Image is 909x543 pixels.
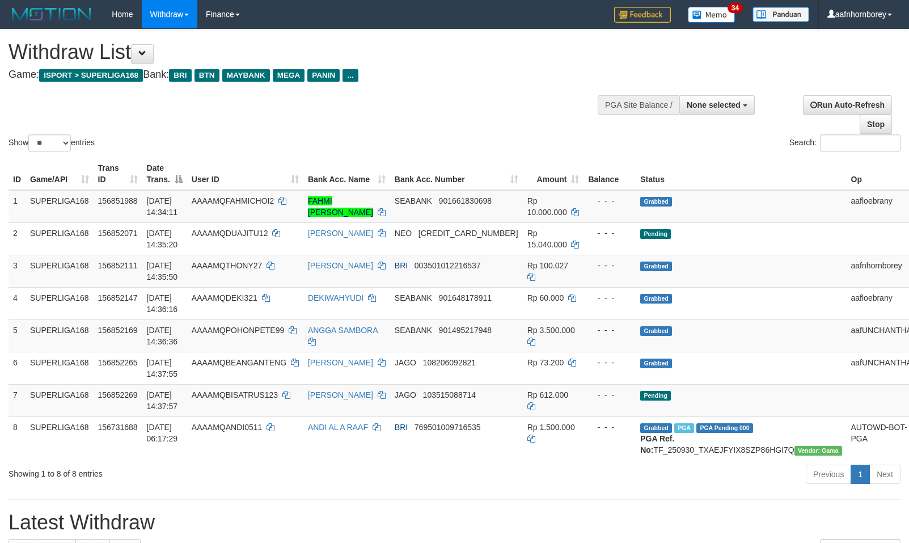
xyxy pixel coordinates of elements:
span: 156731688 [98,423,138,432]
th: Date Trans.: activate to sort column descending [142,158,187,190]
h4: Game: Bank: [9,69,595,81]
span: MAYBANK [222,69,270,82]
span: AAAAMQTHONY27 [192,261,262,270]
span: Copy 901648178911 to clipboard [439,293,492,302]
div: - - - [588,357,631,368]
span: Grabbed [640,423,672,433]
span: AAAAMQANDI0511 [192,423,263,432]
th: Amount: activate to sort column ascending [523,158,584,190]
a: [PERSON_NAME] [308,261,373,270]
a: Stop [860,115,892,134]
a: Next [869,465,900,484]
td: SUPERLIGA168 [26,384,94,416]
span: AAAAMQDEKI321 [192,293,257,302]
h1: Latest Withdraw [9,511,900,534]
span: Grabbed [640,262,672,271]
span: 156852169 [98,326,138,335]
span: Copy 108206092821 to clipboard [423,358,476,367]
th: ID [9,158,26,190]
span: Copy 901495217948 to clipboard [439,326,492,335]
span: [DATE] 14:37:57 [147,390,178,411]
td: TF_250930_TXAEJFYIX8SZP86HGI7Q [636,416,846,460]
span: 156852147 [98,293,138,302]
span: Rp 1.500.000 [527,423,575,432]
td: SUPERLIGA168 [26,190,94,223]
span: Rp 10.000.000 [527,196,567,217]
td: 3 [9,255,26,287]
div: Showing 1 to 8 of 8 entries [9,464,370,479]
span: AAAAMQPOHONPETE99 [192,326,284,335]
span: Copy 103515088714 to clipboard [423,390,476,399]
a: ANGGA SAMBORA [308,326,378,335]
td: 2 [9,222,26,255]
a: ANDI AL A RAAF [308,423,368,432]
span: AAAAMQBEANGANTENG [192,358,286,367]
div: - - - [588,325,631,336]
select: Showentries [28,134,71,151]
span: 156851988 [98,196,138,205]
span: None selected [687,100,741,110]
span: [DATE] 14:35:50 [147,261,178,281]
span: AAAAMQDUAJITU12 [192,229,268,238]
span: Grabbed [640,326,672,336]
div: - - - [588,422,631,433]
th: Bank Acc. Number: activate to sort column ascending [390,158,523,190]
td: 4 [9,287,26,319]
span: Rp 60.000 [527,293,564,302]
span: ISPORT > SUPERLIGA168 [39,69,143,82]
div: - - - [588,389,631,401]
td: SUPERLIGA168 [26,319,94,352]
a: 1 [851,465,870,484]
a: FAHMI [PERSON_NAME] [308,196,373,217]
th: Game/API: activate to sort column ascending [26,158,94,190]
a: Previous [806,465,851,484]
span: PGA Pending [696,423,753,433]
div: - - - [588,292,631,304]
span: 156852269 [98,390,138,399]
span: Copy 769501009716535 to clipboard [415,423,481,432]
span: ... [343,69,358,82]
input: Search: [820,134,900,151]
span: JAGO [395,358,416,367]
a: DEKIWAHYUDI [308,293,363,302]
span: Rp 73.200 [527,358,564,367]
a: [PERSON_NAME] [308,390,373,399]
td: 8 [9,416,26,460]
span: [DATE] 14:34:11 [147,196,178,217]
span: BRI [169,69,191,82]
span: BRI [395,423,408,432]
span: BRI [395,261,408,270]
div: PGA Site Balance / [598,95,679,115]
span: Copy 901661830698 to clipboard [439,196,492,205]
span: Pending [640,391,671,401]
span: NEO [395,229,412,238]
td: 6 [9,352,26,384]
span: 156852265 [98,358,138,367]
span: Copy 003501012216537 to clipboard [415,261,481,270]
span: 156852071 [98,229,138,238]
span: [DATE] 14:36:16 [147,293,178,314]
a: [PERSON_NAME] [308,358,373,367]
span: Rp 100.027 [527,261,568,270]
td: SUPERLIGA168 [26,287,94,319]
span: [DATE] 14:36:36 [147,326,178,346]
span: Grabbed [640,294,672,304]
span: SEABANK [395,326,432,335]
span: Grabbed [640,359,672,368]
td: 5 [9,319,26,352]
span: Pending [640,229,671,239]
th: Status [636,158,846,190]
th: Bank Acc. Name: activate to sort column ascending [303,158,390,190]
td: 7 [9,384,26,416]
div: - - - [588,260,631,271]
button: None selected [679,95,755,115]
span: AAAAMQFAHMICHOI2 [192,196,274,205]
label: Show entries [9,134,95,151]
span: Grabbed [640,197,672,207]
span: [DATE] 06:17:29 [147,423,178,443]
img: panduan.png [752,7,809,22]
h1: Withdraw List [9,41,595,64]
th: User ID: activate to sort column ascending [187,158,303,190]
span: SEABANK [395,293,432,302]
img: Button%20Memo.svg [688,7,735,23]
